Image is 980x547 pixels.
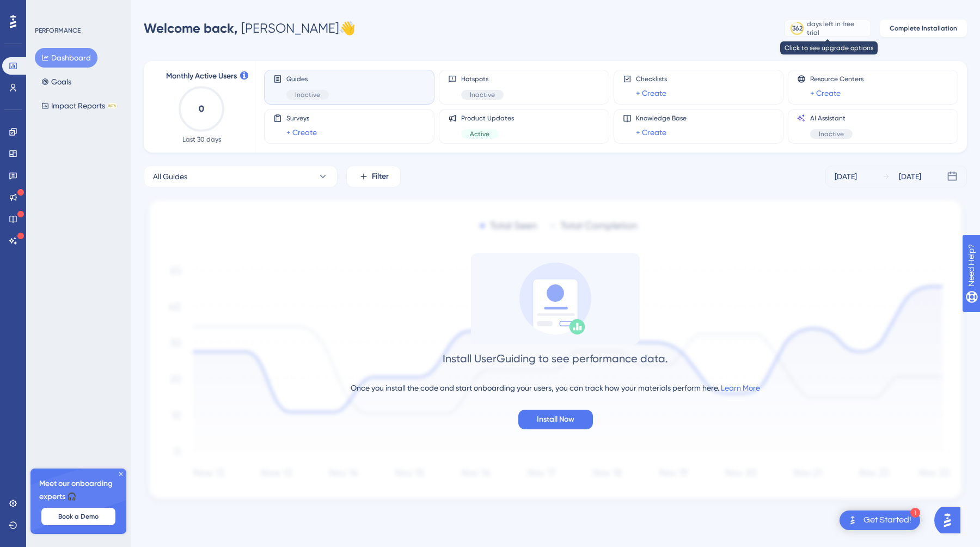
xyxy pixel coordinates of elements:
span: Inactive [470,90,495,99]
span: Install Now [537,413,574,426]
div: Get Started! [863,514,911,526]
span: Surveys [286,114,317,123]
iframe: UserGuiding AI Assistant Launcher [934,504,967,537]
span: Inactive [295,90,320,99]
span: Need Help? [26,3,68,16]
div: 1 [910,508,920,518]
button: Complete Installation [880,20,967,37]
div: [DATE] [899,170,921,183]
div: Install UserGuiding to see performance data. [443,351,668,366]
span: Meet our onboarding experts 🎧 [39,477,118,503]
span: Inactive [819,130,844,138]
span: Welcome back, [144,20,238,36]
button: Book a Demo [41,508,115,525]
div: 362 [792,24,803,33]
div: [DATE] [835,170,857,183]
span: AI Assistant [810,114,853,123]
img: 1ec67ef948eb2d50f6bf237e9abc4f97.svg [144,196,967,506]
span: Hotspots [461,75,504,83]
span: Complete Installation [890,24,957,33]
span: Knowledge Base [636,114,687,123]
button: Goals [35,72,78,92]
button: Impact ReportsBETA [35,96,124,116]
span: Last 30 days [182,135,221,144]
a: + Create [636,126,666,139]
span: Book a Demo [58,512,99,521]
a: + Create [636,87,666,100]
span: Guides [286,75,329,83]
div: BETA [107,103,117,108]
a: + Create [286,126,317,139]
a: + Create [810,87,841,100]
div: PERFORMANCE [35,26,81,35]
span: Product Updates [461,114,514,123]
text: 0 [199,104,204,114]
a: Learn More [721,384,760,392]
button: Dashboard [35,48,97,68]
span: All Guides [153,170,187,183]
div: days left in free trial [807,20,867,37]
span: Active [470,130,489,138]
span: Monthly Active Users [166,70,237,83]
span: Resource Centers [810,75,863,83]
button: Install Now [518,410,593,429]
div: Once you install the code and start onboarding your users, you can track how your materials perfo... [351,381,760,394]
span: Checklists [636,75,667,83]
div: [PERSON_NAME] 👋 [144,20,356,37]
button: Filter [346,166,401,187]
button: All Guides [144,166,338,187]
img: launcher-image-alternative-text [846,514,859,527]
div: Open Get Started! checklist, remaining modules: 1 [840,510,920,530]
span: Filter [372,170,389,183]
